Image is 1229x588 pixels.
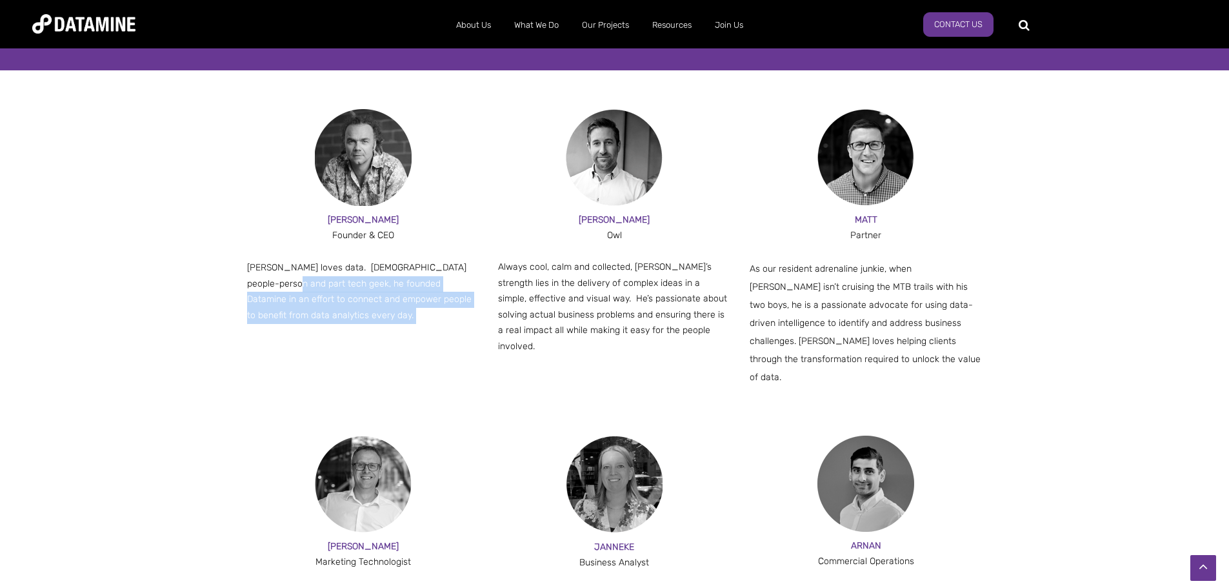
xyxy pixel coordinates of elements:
[594,542,634,553] span: JANNEKE
[498,228,731,244] div: Owl
[498,261,727,352] span: Always cool, calm and collected, [PERSON_NAME]’s strength lies in the delivery of complex ideas i...
[817,436,914,532] img: Arnan
[850,230,881,241] span: Partner
[315,436,412,532] img: Andy-1-150x150
[703,8,755,42] a: Join Us
[566,109,663,206] img: Bruce
[247,228,480,244] div: Founder & CEO
[641,8,703,42] a: Resources
[570,8,641,42] a: Our Projects
[247,554,480,571] div: Marketing Technologist
[445,8,503,42] a: About Us
[247,262,472,321] span: [PERSON_NAME] loves data. [DEMOGRAPHIC_DATA] people-person and part tech geek, he founded Datamin...
[855,214,877,225] span: MATT
[566,436,663,533] img: Janneke-2
[750,554,983,570] div: Commercial Operations
[328,541,399,552] span: [PERSON_NAME]
[32,14,135,34] img: Datamine
[579,214,650,225] span: [PERSON_NAME]
[315,109,412,206] img: Paul-2-1-150x150
[923,12,994,37] a: Contact Us
[328,214,399,225] span: [PERSON_NAME]
[503,8,570,42] a: What We Do
[547,35,682,51] span: Our client service team
[851,540,881,551] span: ARNAN
[498,555,731,571] div: Business Analyst
[817,109,914,206] img: matt mug-1
[750,263,981,383] span: As our resident adrenaline junkie, when [PERSON_NAME] isn’t cruising the MTB trails with his two ...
